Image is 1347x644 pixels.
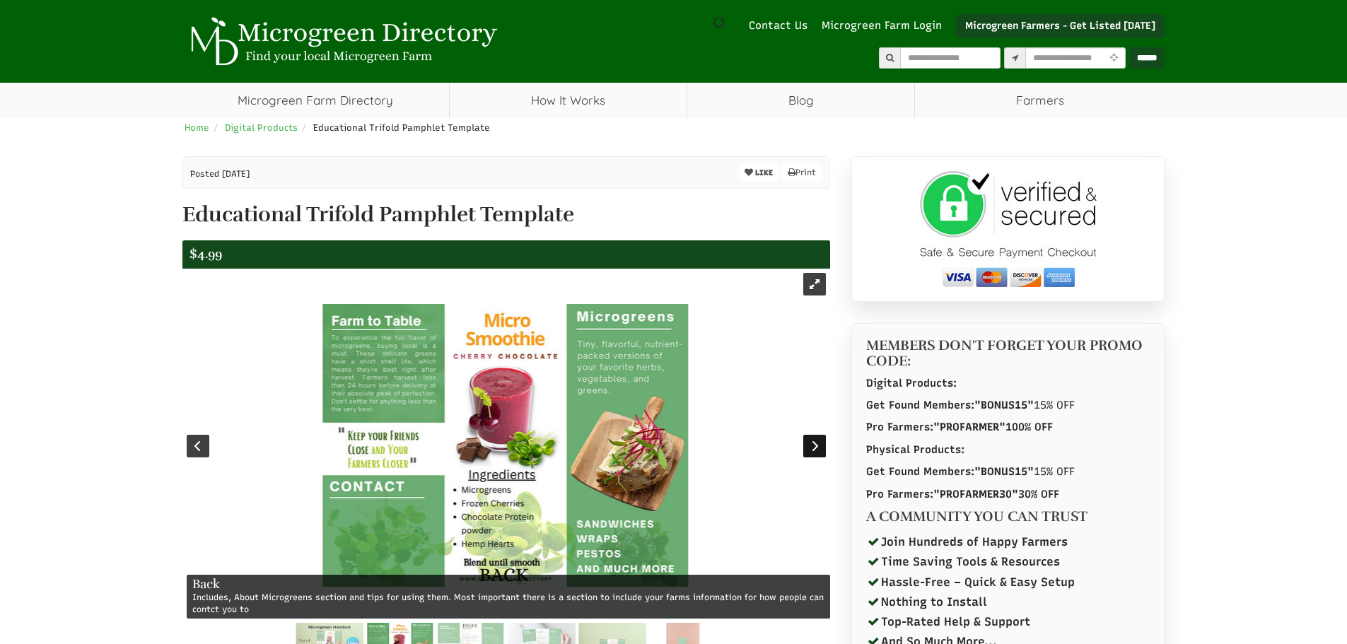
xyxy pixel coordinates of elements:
[866,465,1034,478] strong: Get Found Members:
[956,14,1165,38] a: Microgreen Farmers - Get Listed [DATE]
[933,488,1018,500] span: "PROFARMER30"
[866,488,1059,500] strong: Pro Farmers: 30% OFF
[974,465,1034,478] span: "BONUS15"
[190,169,219,179] span: Posted
[822,18,949,33] a: Microgreen Farm Login
[866,592,1150,611] li: Nothing to Install
[866,338,1150,369] h4: MEMBERS DON'T FORGET YOUR PROMO CODE:
[189,246,222,262] span: $4.99
[866,398,1150,413] p: 15% OFF
[866,421,1053,433] strong: Pro Farmers: 100% OFF
[781,164,822,181] a: Print
[222,169,250,179] span: [DATE]
[740,164,778,182] button: LIKE
[933,421,1005,433] span: "PROFARMER"
[182,83,449,118] a: Microgreen Farm Directory
[866,399,1034,411] strong: Get Found Members:
[182,17,501,66] img: Microgreen Directory
[313,122,490,133] span: Educational Trifold Pamphlet Template
[866,611,1150,631] li: Top-Rated Help & Support
[866,572,1150,592] li: Hassle-Free – Quick & Easy Setup
[185,122,209,133] a: Home
[915,83,1165,118] span: Farmers
[450,83,687,118] a: How It Works
[192,578,825,592] h4: Back
[753,168,773,177] span: LIKE
[920,171,1097,287] img: secure checkout
[182,203,831,226] h1: Educational Trifold Pamphlet Template
[1107,54,1121,63] i: Use Current Location
[187,575,831,619] div: Includes, About Microgreens section and tips for using them. Most important there is a section to...
[866,464,1150,479] p: 15% OFF
[866,509,1150,525] h4: A COMMUNITY YOU CAN TRUST
[866,443,964,456] strong: Physical Products:
[687,83,914,118] a: Blog
[866,377,957,390] strong: Digital Products:
[866,532,1150,551] li: Join Hundreds of Happy Farmers
[225,122,298,133] a: Digital Products
[974,399,1034,411] span: "BONUS15"
[866,551,1150,571] li: Time Saving Tools & Resources
[742,18,815,33] a: Contact Us
[322,304,688,587] img: Back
